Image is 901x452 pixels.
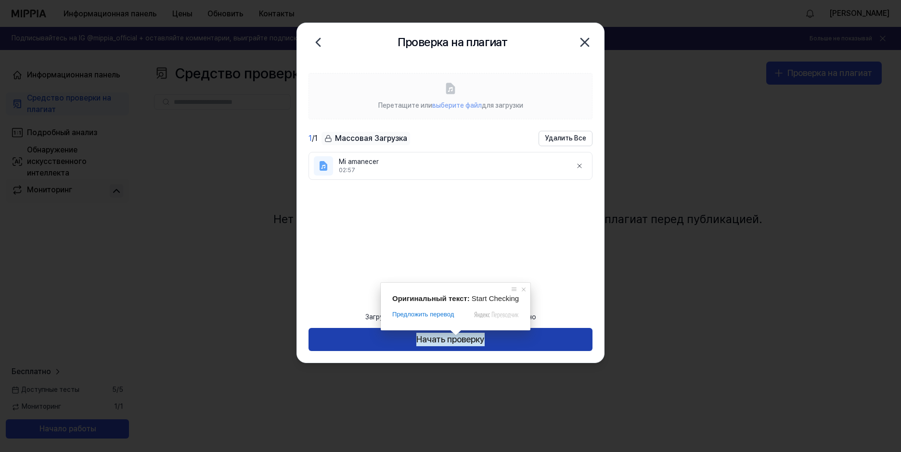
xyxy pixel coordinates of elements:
ya-tr-span: Перетащите или [378,101,432,109]
ya-tr-span: для загрузки [482,101,523,109]
span: 1 [309,134,312,143]
ya-tr-span: Массовая Загрузка [335,133,407,144]
ya-tr-span: Mi amanecer [339,158,379,165]
button: Массовая Загрузка [322,132,410,146]
button: Начать проверку [309,328,592,351]
ya-tr-span: выберите файл [432,101,482,109]
ya-tr-span: Проверка на плагиат [398,35,508,49]
div: 02:57 [339,166,564,175]
ya-tr-span: Загруженные треки управляются конфиденциально [365,313,536,321]
ya-tr-span: Начать проверку [416,333,485,347]
div: / 1 [309,133,318,144]
ya-tr-span: Удалить Все [545,134,586,143]
button: Удалить Все [539,131,592,146]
